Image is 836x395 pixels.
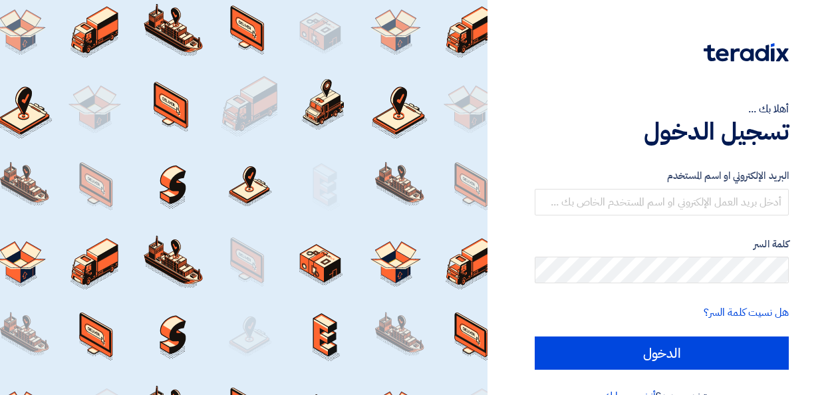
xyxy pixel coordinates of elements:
input: أدخل بريد العمل الإلكتروني او اسم المستخدم الخاص بك ... [535,189,789,215]
img: Teradix logo [704,43,789,62]
div: أهلا بك ... [535,101,789,117]
a: هل نسيت كلمة السر؟ [704,305,789,321]
label: كلمة السر [535,237,789,252]
input: الدخول [535,336,789,370]
h1: تسجيل الدخول [535,117,789,146]
label: البريد الإلكتروني او اسم المستخدم [535,168,789,184]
